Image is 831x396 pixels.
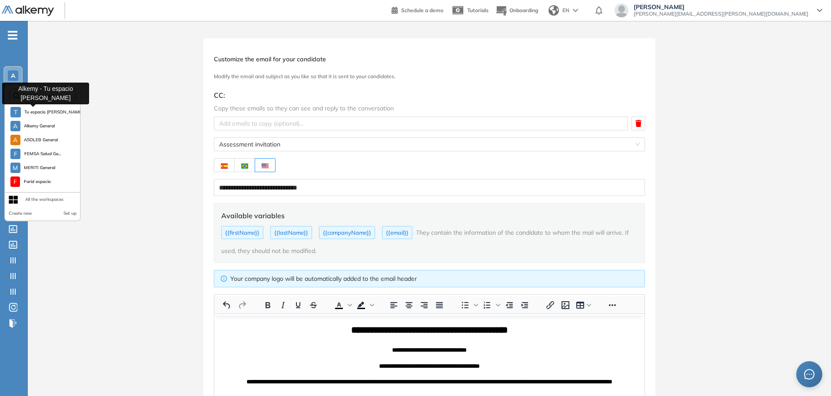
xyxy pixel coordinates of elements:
button: Align right [417,299,432,311]
i: - [8,34,17,36]
span: LABEL_TITLE [219,138,640,151]
span: message [804,369,814,379]
span: F [14,150,17,157]
span: {{firstName}} [221,226,263,239]
div: Your company logo will be automatically added to the email header [230,274,638,283]
div: Numbered list [480,299,502,311]
span: F [13,178,17,185]
h3: Customize the email for your candidate [214,56,645,63]
span: [PERSON_NAME][EMAIL_ADDRESS][PERSON_NAME][DOMAIN_NAME] [634,10,808,17]
img: world [548,5,559,16]
button: Bold [260,299,275,311]
span: {{lastName}} [270,226,312,239]
div: Alkemy - Tu espacio [PERSON_NAME] [2,83,89,104]
button: Justify [432,299,447,311]
span: Alkemy General [24,123,55,130]
button: Set up [63,210,76,217]
span: info-circle [221,276,227,282]
span: MERITI General [24,164,56,171]
a: Schedule a demo [392,4,443,15]
div: Text color Black [332,299,353,311]
span: Onboarding [509,7,538,13]
span: A [13,136,17,143]
span: M [13,164,18,171]
button: Insert/edit image [558,299,573,311]
span: Schedule a demo [401,7,443,13]
button: Align left [386,299,401,311]
img: ESP [221,163,228,169]
span: A [11,72,15,79]
button: Strikethrough [306,299,321,311]
div: All the workspaces [25,196,63,203]
button: Undo [219,299,234,311]
button: Increase indent [517,299,532,311]
strong: CC : [214,91,225,100]
span: ASOLEB General [24,136,58,143]
button: Decrease indent [502,299,517,311]
div: Bullet list [458,299,479,311]
button: Italic [276,299,290,311]
button: Reveal or hide additional toolbar items [605,299,620,311]
span: A [13,123,17,130]
h5: Available variables [221,210,638,221]
img: arrow [573,9,578,12]
img: Logo [2,6,54,17]
span: Tutorials [467,7,489,13]
button: Underline [291,299,306,311]
img: USA [262,163,269,169]
div: Background color Black [354,299,376,311]
span: {{email}} [382,226,412,239]
span: Copy these emails so they can see and reply to the conversation [214,104,645,113]
button: Delete all emails [632,116,645,130]
span: FEMSA Salud Ge... [24,150,61,157]
button: Create new [9,210,32,217]
button: Insert/edit link [543,299,558,311]
h3: Modify the email and subject as you like so that it is sent to your candidates. [214,73,645,80]
img: BRA [241,163,248,169]
span: T [14,109,17,116]
span: {{companyName}} [319,226,375,239]
button: Align center [402,299,416,311]
button: Redo [235,299,249,311]
span: Farid espacio [23,178,51,185]
button: Onboarding [495,1,538,20]
span: [PERSON_NAME] [634,3,808,10]
span: They contain the information of the candidate to whom the mail will arrive. If used, they should ... [221,229,629,255]
button: Table [573,299,594,311]
span: Tu espacio [PERSON_NAME]... [24,109,81,116]
span: EN [562,7,569,14]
